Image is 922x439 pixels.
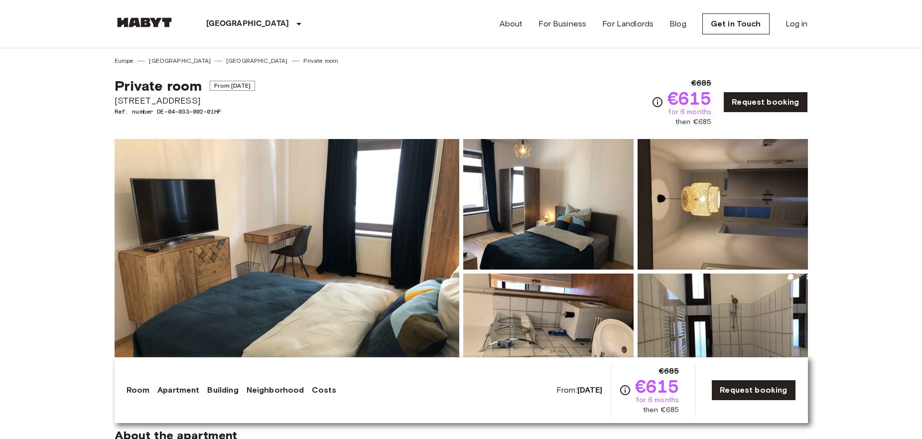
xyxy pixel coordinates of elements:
img: Marketing picture of unit DE-04-033-002-01HF [115,139,459,404]
span: From: [556,385,603,396]
a: [GEOGRAPHIC_DATA] [226,56,288,65]
a: Get in Touch [702,13,770,34]
b: [DATE] [577,385,603,395]
span: for 6 months [636,395,679,405]
a: Apartment [157,384,199,396]
a: Log in [786,18,808,30]
a: Neighborhood [247,384,304,396]
span: €615 [667,89,712,107]
a: [GEOGRAPHIC_DATA] [149,56,211,65]
a: Costs [312,384,336,396]
a: Private room [303,56,339,65]
a: Request booking [723,92,807,113]
img: Habyt [115,17,174,27]
a: Request booking [711,380,795,401]
span: €685 [659,365,679,377]
a: Room [127,384,150,396]
a: Europe [115,56,134,65]
span: for 6 months [668,107,711,117]
span: then €685 [675,117,711,127]
span: then €685 [643,405,679,415]
span: €615 [635,377,679,395]
svg: Check cost overview for full price breakdown. Please note that discounts apply to new joiners onl... [652,96,663,108]
svg: Check cost overview for full price breakdown. Please note that discounts apply to new joiners onl... [619,384,631,396]
span: [STREET_ADDRESS] [115,94,255,107]
p: [GEOGRAPHIC_DATA] [206,18,289,30]
img: Picture of unit DE-04-033-002-01HF [638,274,808,404]
a: About [500,18,523,30]
span: From [DATE] [210,81,255,91]
span: €685 [691,77,712,89]
a: Building [207,384,238,396]
a: For Landlords [602,18,654,30]
span: Private room [115,77,202,94]
a: Blog [669,18,686,30]
span: Ref. number DE-04-033-002-01HF [115,107,255,116]
img: Picture of unit DE-04-033-002-01HF [638,139,808,270]
a: For Business [538,18,586,30]
img: Picture of unit DE-04-033-002-01HF [463,274,634,404]
img: Picture of unit DE-04-033-002-01HF [463,139,634,270]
